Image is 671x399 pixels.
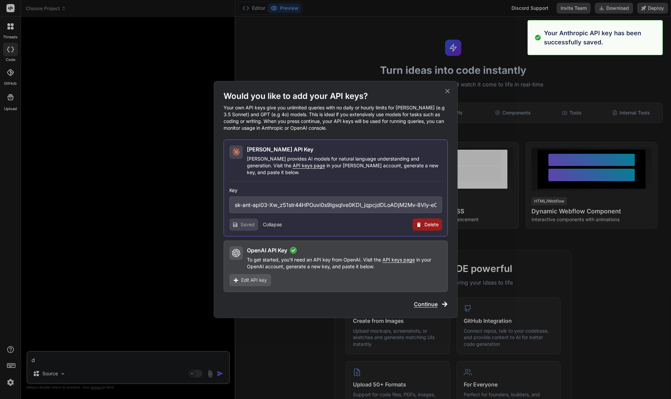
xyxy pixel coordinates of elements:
[229,196,442,213] input: Enter API Key
[229,187,442,194] h3: Key
[247,155,442,176] p: [PERSON_NAME] provides AI models for natural language understanding and generation. Visit the in ...
[413,218,442,231] button: Delete
[247,256,442,270] p: To get started, you'll need an API key from OpenAI. Visit the in your OpenAI account, generate a ...
[424,221,439,228] span: Delete
[224,104,448,131] p: Your own API keys give you unlimited queries with no daily or hourly limits for [PERSON_NAME] (e....
[263,221,282,228] button: Collapse
[240,221,255,228] span: Saved
[382,257,415,262] span: API keys page
[414,300,438,308] span: Continue
[293,163,325,168] span: API keys page
[224,91,448,102] h1: Would you like to add your API keys?
[414,300,448,308] button: Continue
[241,277,267,283] span: Edit API key
[544,28,658,47] p: Your Anthropic API key has been successfully saved.
[534,28,541,47] img: alert
[247,145,313,153] h2: [PERSON_NAME] API Key
[247,246,287,254] h2: OpenAI API Key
